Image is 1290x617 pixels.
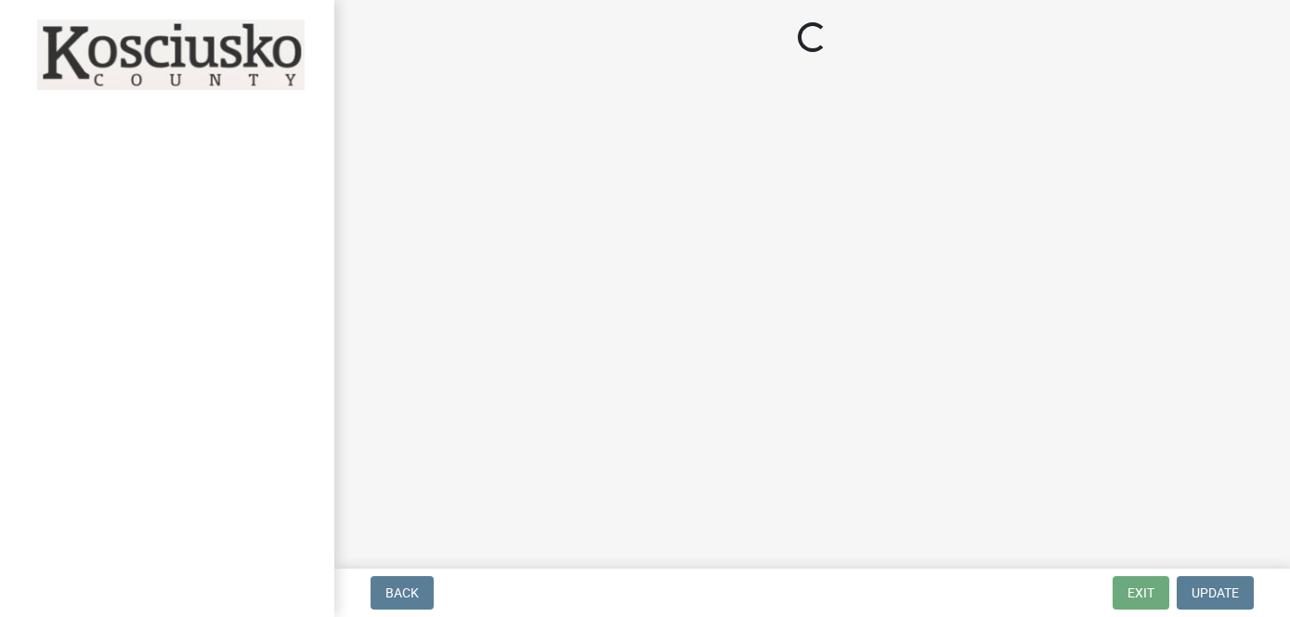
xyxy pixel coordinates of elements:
[1177,576,1254,610] button: Update
[1192,585,1239,600] span: Update
[371,576,434,610] button: Back
[37,20,305,90] img: Kosciusko County, Indiana
[385,585,419,600] span: Back
[1113,576,1169,610] button: Exit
